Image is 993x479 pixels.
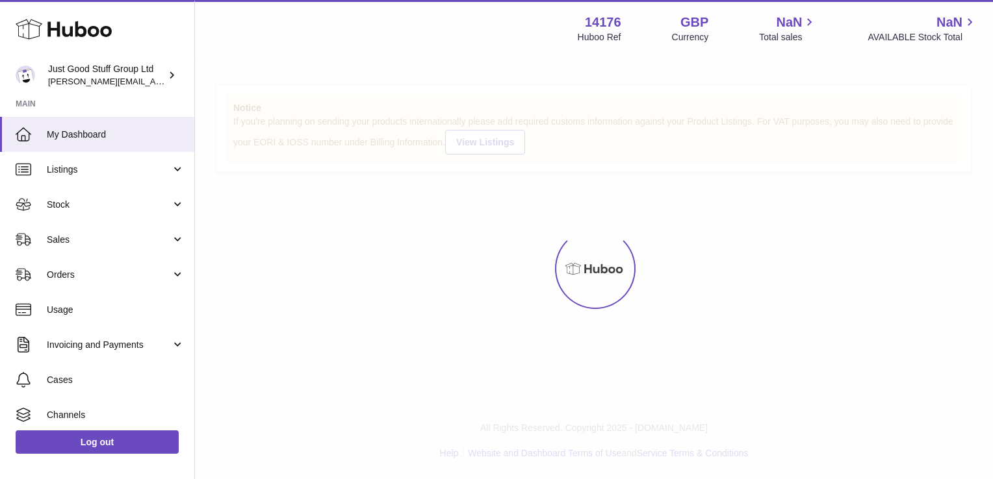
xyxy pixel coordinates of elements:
div: Huboo Ref [578,31,621,43]
strong: GBP [680,14,708,31]
span: Channels [47,409,185,421]
span: NaN [776,14,802,31]
img: gordon@justgoodstuff.com [16,66,35,85]
div: Currency [672,31,709,43]
span: AVAILABLE Stock Total [868,31,977,43]
span: Stock [47,199,171,211]
strong: 14176 [585,14,621,31]
span: Sales [47,234,171,246]
a: NaN AVAILABLE Stock Total [868,14,977,43]
div: Just Good Stuff Group Ltd [48,63,165,88]
span: Listings [47,164,171,176]
span: Usage [47,304,185,316]
span: Invoicing and Payments [47,339,171,351]
span: [PERSON_NAME][EMAIL_ADDRESS][DOMAIN_NAME] [48,76,261,86]
span: NaN [936,14,962,31]
a: NaN Total sales [759,14,817,43]
span: Orders [47,269,171,281]
a: Log out [16,430,179,454]
span: Total sales [759,31,817,43]
span: Cases [47,374,185,386]
span: My Dashboard [47,129,185,141]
